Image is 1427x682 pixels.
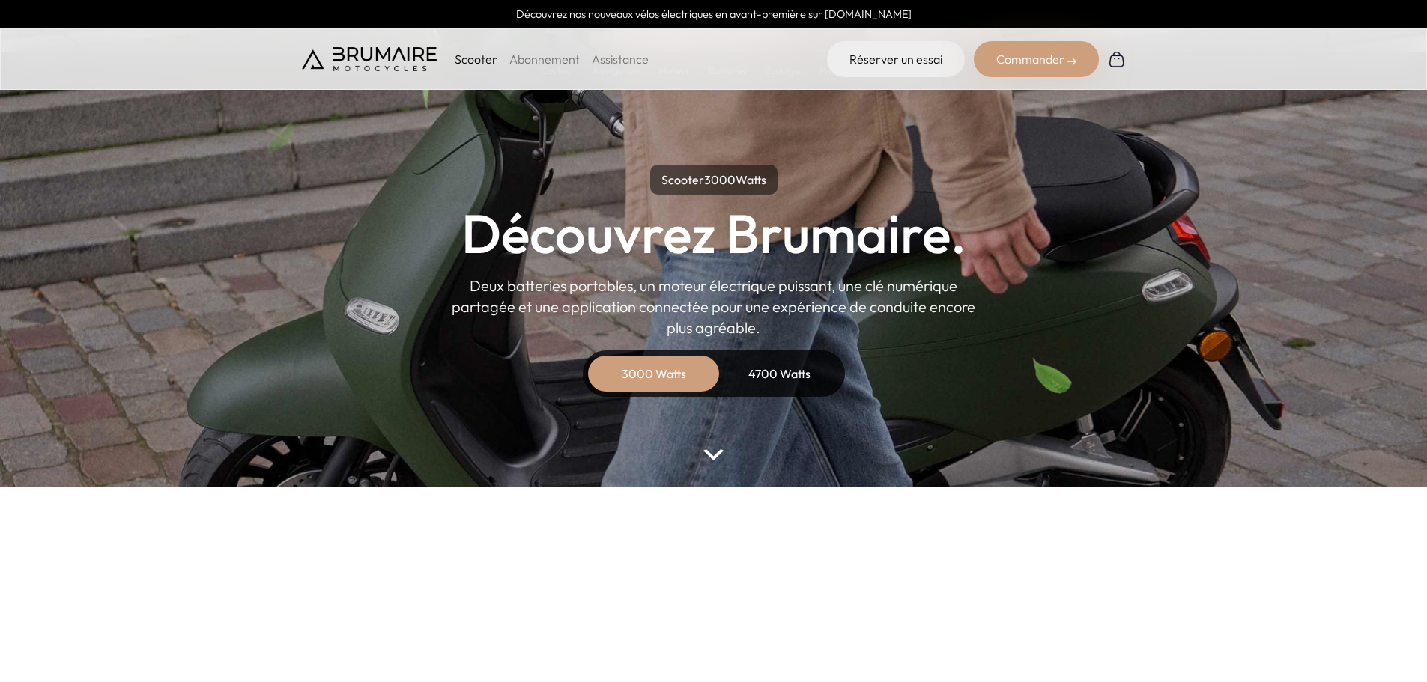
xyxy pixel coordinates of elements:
p: Scooter Watts [650,165,778,195]
img: Panier [1108,50,1126,68]
p: Scooter [455,50,497,68]
span: 3000 [704,172,736,187]
a: Réserver un essai [827,41,965,77]
img: arrow-bottom.png [703,449,723,460]
img: Brumaire Motocycles [302,47,437,71]
div: 3000 Watts [594,356,714,392]
a: Assistance [592,52,649,67]
div: 4700 Watts [720,356,840,392]
a: Abonnement [509,52,580,67]
img: right-arrow-2.png [1067,57,1076,66]
p: Deux batteries portables, un moteur électrique puissant, une clé numérique partagée et une applic... [452,275,976,338]
h1: Découvrez Brumaire. [461,207,966,261]
div: Commander [974,41,1099,77]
